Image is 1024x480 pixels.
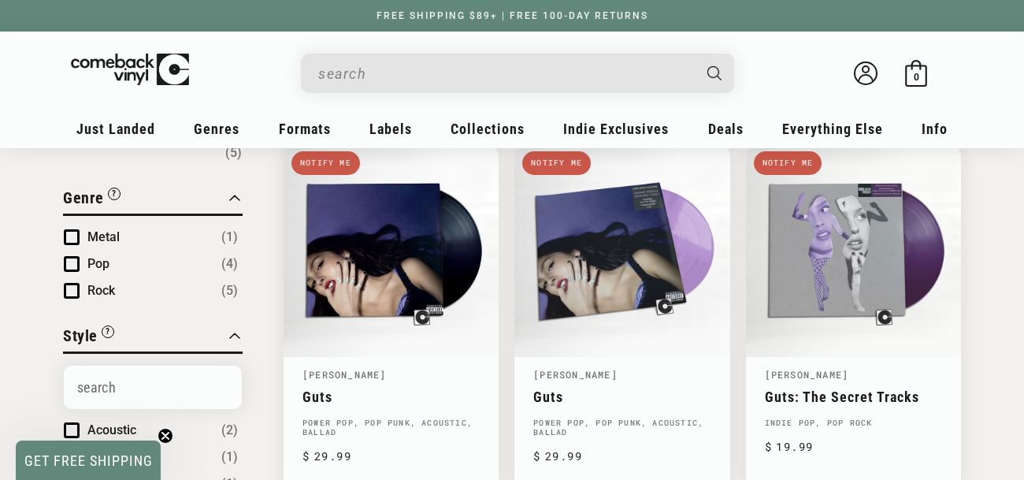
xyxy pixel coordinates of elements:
[361,10,664,21] a: FREE SHIPPING $89+ | FREE 100-DAY RETURNS
[533,389,710,405] a: Guts
[694,54,736,93] button: Search
[158,428,173,444] button: Close teaser
[63,186,121,214] button: Filter by Genre
[563,121,669,137] span: Indie Exclusives
[87,229,120,244] span: Metal
[87,422,136,437] span: Acoustic
[221,255,238,273] span: Number of products: (4)
[221,448,238,467] span: Number of products: (1)
[63,324,114,352] button: Filter by Style
[221,281,238,300] span: Number of products: (5)
[279,121,331,137] span: Formats
[533,368,618,381] a: [PERSON_NAME]
[87,256,109,271] span: Pop
[301,54,734,93] div: Search
[63,326,98,345] span: Style
[922,121,948,137] span: Info
[302,389,480,405] a: Guts
[782,121,883,137] span: Everything Else
[914,71,919,83] span: 0
[369,121,412,137] span: Labels
[302,368,387,381] a: [PERSON_NAME]
[87,283,115,298] span: Rock
[24,452,153,469] span: GET FREE SHIPPING
[63,188,104,207] span: Genre
[16,441,161,480] div: GET FREE SHIPPINGClose teaser
[765,368,849,381] a: [PERSON_NAME]
[194,121,239,137] span: Genres
[451,121,525,137] span: Collections
[765,389,942,405] a: Guts: The Secret Tracks
[76,121,155,137] span: Just Landed
[318,58,692,90] input: search
[221,228,238,247] span: Number of products: (1)
[708,121,744,137] span: Deals
[64,366,242,409] input: Search Options
[221,421,238,440] span: Number of products: (2)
